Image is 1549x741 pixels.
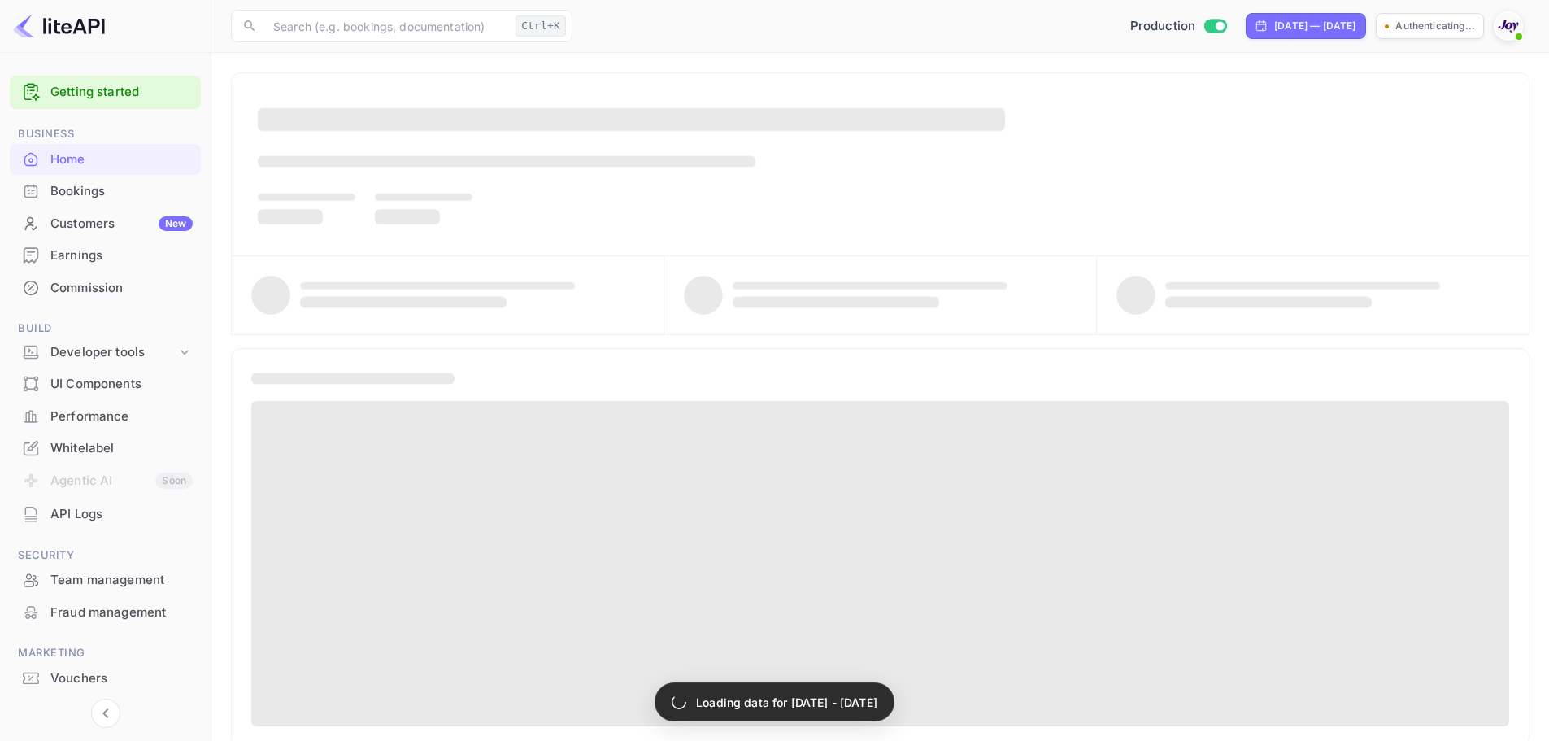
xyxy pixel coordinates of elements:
[10,663,201,695] div: Vouchers
[10,401,201,433] div: Performance
[1495,13,1521,39] img: With Joy
[50,83,193,102] a: Getting started
[10,76,201,109] div: Getting started
[50,505,193,524] div: API Logs
[10,144,201,174] a: Home
[10,320,201,338] span: Build
[10,272,201,304] div: Commission
[10,240,201,270] a: Earnings
[10,499,201,529] a: API Logs
[10,564,201,596] div: Team management
[1130,17,1196,36] span: Production
[50,669,193,688] div: Vouchers
[10,338,201,367] div: Developer tools
[50,279,193,298] div: Commission
[50,150,193,169] div: Home
[1124,17,1234,36] div: Switch to Sandbox mode
[50,408,193,426] div: Performance
[50,182,193,201] div: Bookings
[50,375,193,394] div: UI Components
[10,176,201,207] div: Bookings
[263,10,509,42] input: Search (e.g. bookings, documentation)
[516,15,566,37] div: Ctrl+K
[10,597,201,629] div: Fraud management
[10,401,201,431] a: Performance
[91,699,120,728] button: Collapse navigation
[50,343,176,362] div: Developer tools
[10,644,201,662] span: Marketing
[10,240,201,272] div: Earnings
[10,272,201,303] a: Commission
[10,144,201,176] div: Home
[159,216,193,231] div: New
[50,571,193,590] div: Team management
[1274,19,1355,33] div: [DATE] — [DATE]
[10,547,201,564] span: Security
[696,694,877,711] p: Loading data for [DATE] - [DATE]
[10,433,201,463] a: Whitelabel
[50,439,193,458] div: Whitelabel
[10,663,201,693] a: Vouchers
[10,125,201,143] span: Business
[10,208,201,238] a: CustomersNew
[13,13,105,39] img: LiteAPI logo
[10,368,201,400] div: UI Components
[10,176,201,206] a: Bookings
[1395,19,1475,33] p: Authenticating...
[10,208,201,240] div: CustomersNew
[10,564,201,595] a: Team management
[1246,13,1366,39] div: Click to change the date range period
[50,604,193,622] div: Fraud management
[10,499,201,530] div: API Logs
[50,246,193,265] div: Earnings
[10,368,201,399] a: UI Components
[10,433,201,464] div: Whitelabel
[50,215,193,233] div: Customers
[10,597,201,627] a: Fraud management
